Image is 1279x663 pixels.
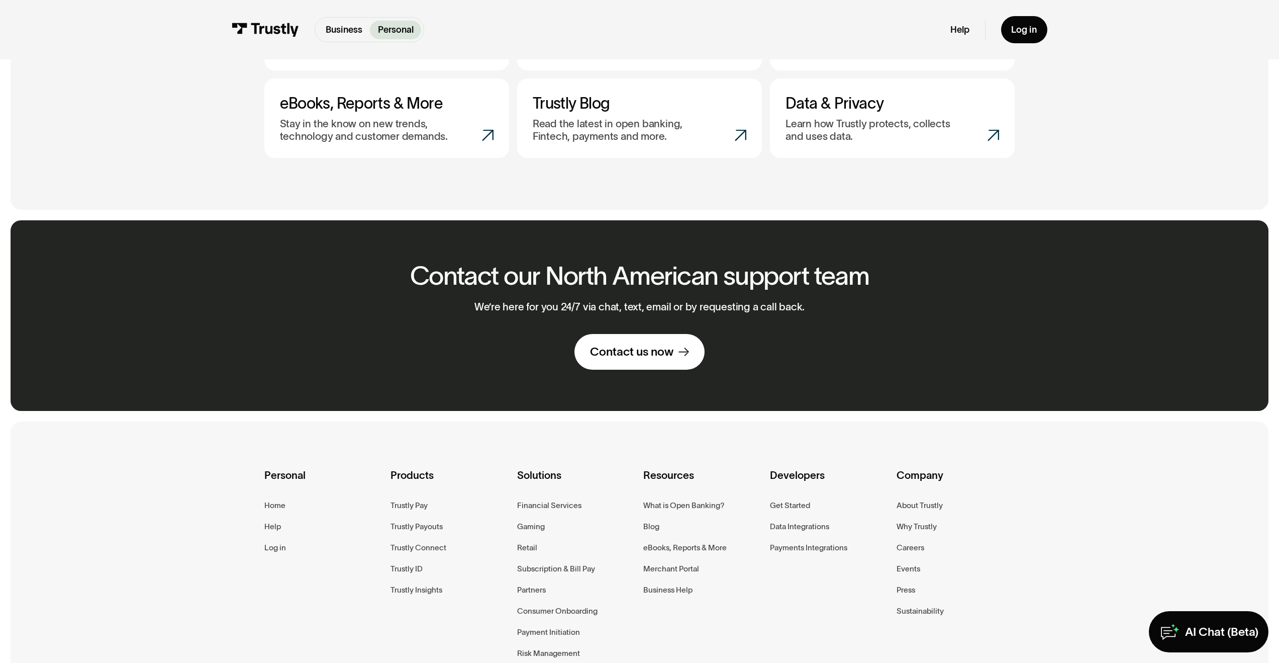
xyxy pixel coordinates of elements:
a: Help [950,24,969,36]
a: Trustly Connect [390,541,446,554]
a: Events [897,562,920,575]
a: Trustly Insights [390,584,442,597]
h3: Data & Privacy [785,94,999,113]
a: Consumer Onboarding [517,605,598,618]
a: Contact us now [574,334,705,370]
div: Log in [1011,24,1037,36]
a: Log in [264,541,286,554]
p: Personal [378,23,414,37]
div: Personal [264,467,383,499]
a: Business Help [643,584,693,597]
h2: Contact our North American support team [410,262,869,290]
a: Payments Integrations [770,541,847,554]
p: Read the latest in open banking, Fintech, payments and more. [533,118,709,142]
div: Company [897,467,1015,499]
a: Trustly BlogRead the latest in open banking, Fintech, payments and more. [517,78,762,158]
a: Risk Management [517,647,580,660]
a: Business [318,21,370,39]
a: Home [264,499,285,512]
a: Payment Initiation [517,626,580,639]
div: Contact us now [590,344,673,359]
a: AI Chat (Beta) [1149,611,1269,652]
div: Resources [643,467,762,499]
a: Blog [643,520,659,533]
a: eBooks, Reports & More [643,541,727,554]
p: Learn how Trustly protects, collects and uses data. [785,118,962,142]
div: Solutions [517,467,636,499]
a: Retail [517,541,537,554]
a: About Trustly [897,499,943,512]
a: Trustly Pay [390,499,428,512]
a: Get Started [770,499,810,512]
p: We’re here for you 24/7 via chat, text, email or by requesting a call back. [474,301,805,313]
a: Sustainability [897,605,944,618]
a: Data Integrations [770,520,829,533]
a: Why Trustly [897,520,937,533]
a: Gaming [517,520,545,533]
a: Personal [370,21,421,39]
a: Press [897,584,915,597]
div: AI Chat (Beta) [1185,624,1258,639]
p: Stay in the know on new trends, technology and customer demands. [280,118,456,142]
div: Developers [770,467,889,499]
a: Log in [1001,16,1047,43]
a: Data & PrivacyLearn how Trustly protects, collects and uses data. [770,78,1015,158]
a: Trustly Payouts [390,520,443,533]
a: What is Open Banking? [643,499,725,512]
a: Merchant Portal [643,562,699,575]
img: Trustly Logo [232,23,299,37]
a: Careers [897,541,924,554]
a: Trustly ID [390,562,423,575]
h3: eBooks, Reports & More [280,94,494,113]
a: Subscription & Bill Pay [517,562,595,575]
a: Help [264,520,281,533]
h3: Trustly Blog [533,94,746,113]
a: Financial Services [517,499,581,512]
a: Partners [517,584,546,597]
a: eBooks, Reports & MoreStay in the know on new trends, technology and customer demands. [264,78,509,158]
div: Products [390,467,509,499]
p: Business [326,23,362,37]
